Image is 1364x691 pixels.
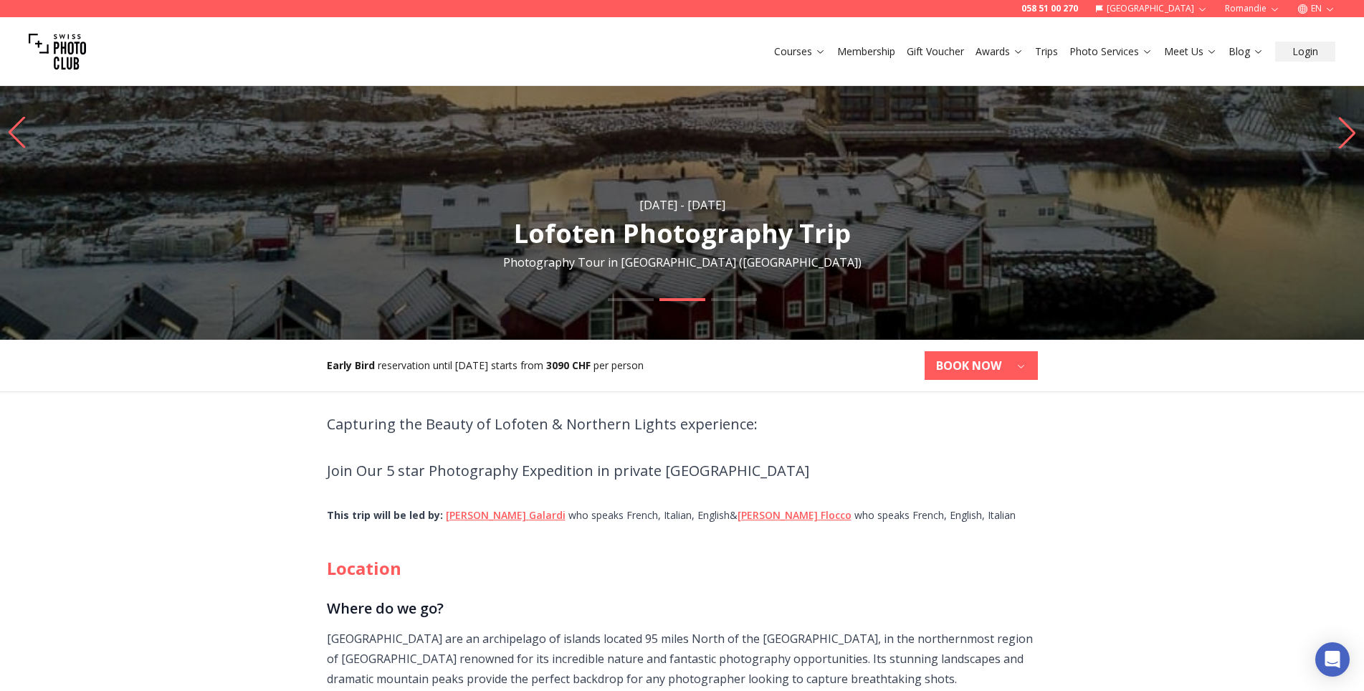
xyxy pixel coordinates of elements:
[970,42,1029,62] button: Awards
[1021,3,1078,14] a: 058 51 00 270
[593,358,644,372] span: per person
[327,358,375,372] b: Early Bird
[1158,42,1223,62] button: Meet Us
[546,358,591,372] b: 3090 CHF
[774,44,826,59] a: Courses
[1029,42,1064,62] button: Trips
[378,358,543,372] span: reservation until [DATE] starts from
[768,42,831,62] button: Courses
[29,23,86,80] img: Swiss photo club
[327,557,1038,580] h2: Location
[327,508,1038,523] div: who speaks French, Italian, English & who speaks French, English, Italian
[901,42,970,62] button: Gift Voucher
[1069,44,1153,59] a: Photo Services
[907,44,964,59] a: Gift Voucher
[1229,44,1264,59] a: Blog
[1035,44,1058,59] a: Trips
[831,42,901,62] button: Membership
[976,44,1024,59] a: Awards
[514,219,851,248] h1: Lofoten Photography Trip
[446,508,566,522] a: [PERSON_NAME] Galardi
[738,508,852,522] a: [PERSON_NAME] Flocco
[327,410,1038,439] p: Capturing the Beauty of Lofoten & Northern Lights experience:
[1223,42,1269,62] button: Blog
[1275,42,1335,62] button: Login
[327,597,1038,620] h3: Where do we go?
[327,457,1038,485] p: Join Our 5 star Photography Expedition in private [GEOGRAPHIC_DATA]
[327,629,1038,689] p: [GEOGRAPHIC_DATA] are an archipelago of islands located 95 miles North of the [GEOGRAPHIC_DATA], ...
[639,196,725,214] div: [DATE] - [DATE]
[936,357,1001,374] b: BOOK NOW
[1164,44,1217,59] a: Meet Us
[327,508,443,522] b: This trip will be led by :
[837,44,895,59] a: Membership
[1315,642,1350,677] div: Open Intercom Messenger
[925,351,1038,380] button: BOOK NOW
[1064,42,1158,62] button: Photo Services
